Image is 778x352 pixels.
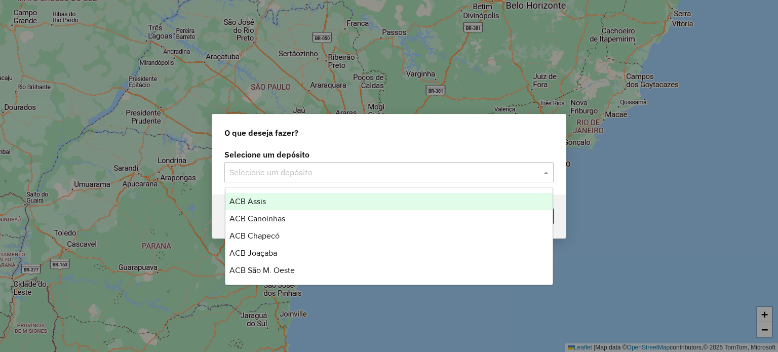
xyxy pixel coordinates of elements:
[225,187,554,285] ng-dropdown-panel: Options list
[229,231,280,240] span: ACB Chapecó
[229,249,277,257] span: ACB Joaçaba
[224,148,554,161] label: Selecione um depósito
[229,214,285,223] span: ACB Canoinhas
[229,197,266,206] span: ACB Assis
[229,266,295,275] span: ACB São M. Oeste
[224,127,298,139] span: O que deseja fazer?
